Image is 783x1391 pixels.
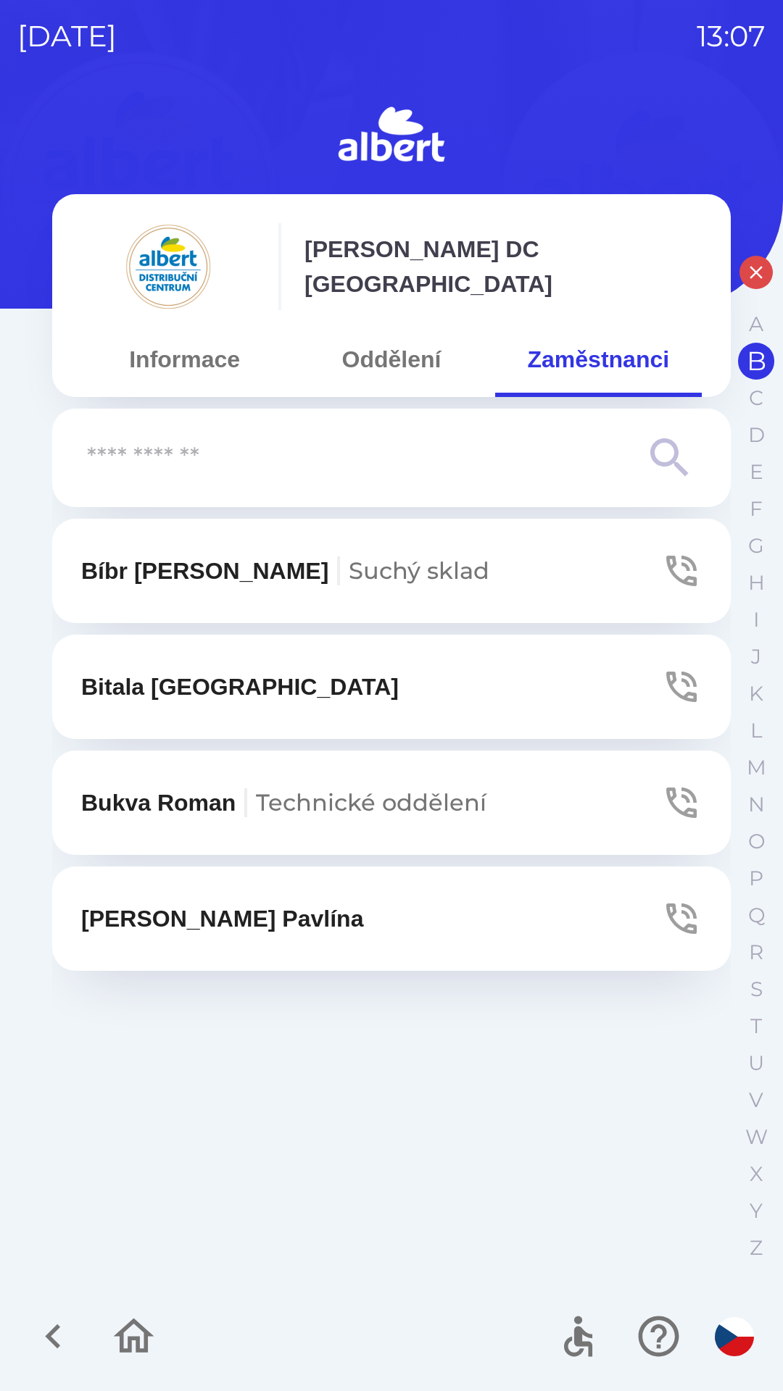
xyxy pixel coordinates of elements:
p: Bukva Roman [81,785,486,820]
p: [PERSON_NAME] Pavlína [81,901,363,936]
span: Technické oddělení [256,788,486,816]
p: Bitala [GEOGRAPHIC_DATA] [81,669,399,704]
button: Zaměstnanci [495,333,702,385]
button: Bukva RomanTechnické oddělení [52,751,731,855]
img: 092fc4fe-19c8-4166-ad20-d7efd4551fba.png [81,223,255,310]
p: [PERSON_NAME] DC [GEOGRAPHIC_DATA] [304,232,702,301]
button: Informace [81,333,288,385]
img: cs flag [715,1317,754,1356]
p: [DATE] [17,14,117,58]
button: [PERSON_NAME] Pavlína [52,866,731,971]
span: Suchý sklad [349,556,489,585]
p: Bíbr [PERSON_NAME] [81,554,489,588]
button: Bíbr [PERSON_NAME]Suchý sklad [52,519,731,623]
button: Bitala [GEOGRAPHIC_DATA] [52,635,731,739]
p: 13:07 [697,14,766,58]
button: Oddělení [288,333,494,385]
img: Logo [52,101,731,171]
